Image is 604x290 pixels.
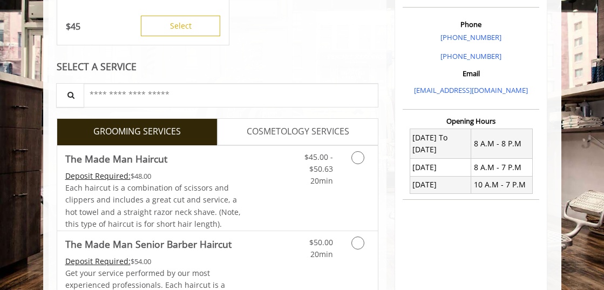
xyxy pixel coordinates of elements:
[410,176,471,193] td: [DATE]
[310,249,333,259] span: 20min
[65,171,131,181] span: This service needs some Advance to be paid before we block your appointment
[414,85,528,95] a: [EMAIL_ADDRESS][DOMAIN_NAME]
[65,256,131,266] span: This service needs some Advance to be paid before we block your appointment
[57,62,379,72] div: SELECT A SERVICE
[471,176,532,193] td: 10 A.M - 7 P.M
[471,129,532,159] td: 8 A.M - 8 P.M
[65,237,232,252] b: The Made Man Senior Barber Haircut
[66,21,80,32] p: 45
[403,117,539,125] h3: Opening Hours
[405,70,537,77] h3: Email
[66,21,71,32] span: $
[410,129,471,159] td: [DATE] To [DATE]
[56,83,84,107] button: Service Search
[304,152,333,174] span: $45.00 - $50.63
[93,125,181,139] span: GROOMING SERVICES
[410,159,471,176] td: [DATE]
[141,16,220,36] button: Select
[405,21,537,28] h3: Phone
[309,237,333,247] span: $50.00
[247,125,349,139] span: COSMETOLOGY SERVICES
[440,32,501,42] a: [PHONE_NUMBER]
[65,183,241,229] span: Each haircut is a combination of scissors and clippers and includes a great cut and service, a ho...
[65,255,245,267] div: $54.00
[65,170,245,182] div: $48.00
[310,176,333,186] span: 20min
[440,51,501,61] a: [PHONE_NUMBER]
[65,151,167,166] b: The Made Man Haircut
[471,159,532,176] td: 8 A.M - 7 P.M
